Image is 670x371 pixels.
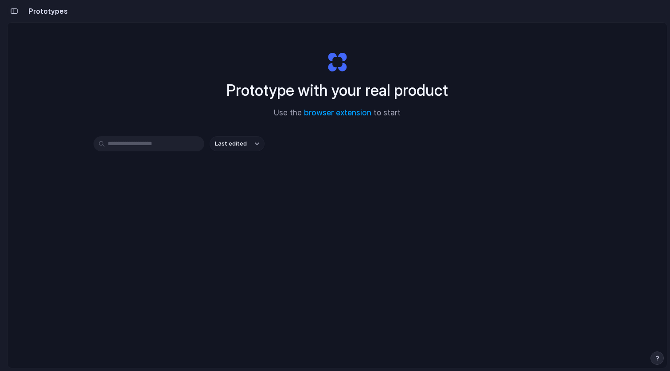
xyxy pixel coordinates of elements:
span: Last edited [215,139,247,148]
h2: Prototypes [25,6,68,16]
a: browser extension [304,108,371,117]
span: Use the to start [274,107,401,119]
button: Last edited [210,136,265,151]
h1: Prototype with your real product [226,79,448,102]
